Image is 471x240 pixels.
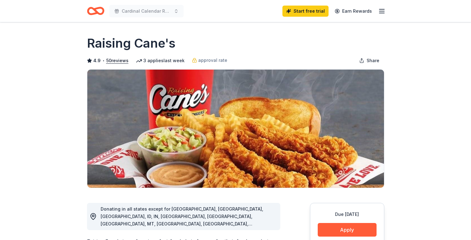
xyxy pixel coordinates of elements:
[87,70,384,188] img: Image for Raising Cane's
[192,57,227,64] a: approval rate
[354,54,384,67] button: Share
[102,58,104,63] span: •
[106,57,129,64] button: 50reviews
[136,57,185,64] div: 3 applies last week
[331,6,376,17] a: Earn Rewards
[198,57,227,64] span: approval rate
[93,57,101,64] span: 4.9
[367,57,379,64] span: Share
[109,5,184,17] button: Cardinal Calendar Raffle
[87,4,104,18] a: Home
[318,211,377,218] div: Due [DATE]
[318,223,377,237] button: Apply
[282,6,329,17] a: Start free trial
[87,35,176,52] h1: Raising Cane's
[122,7,171,15] span: Cardinal Calendar Raffle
